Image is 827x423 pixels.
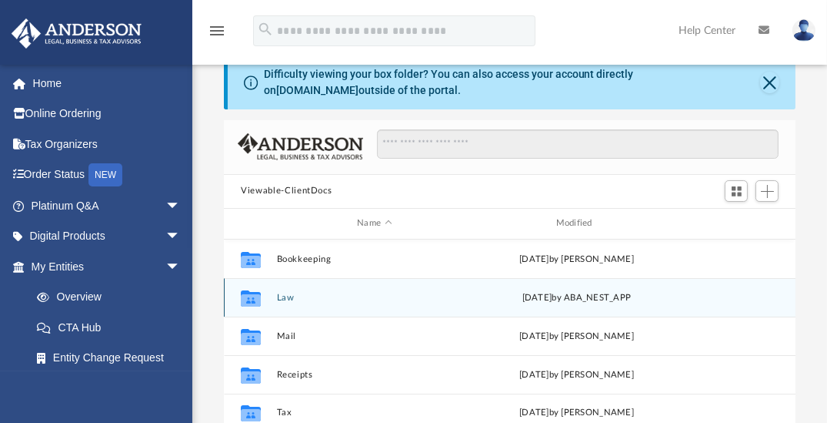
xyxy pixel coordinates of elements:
[479,329,675,343] div: [DATE] by [PERSON_NAME]
[479,368,675,381] div: [DATE] by [PERSON_NAME]
[165,190,196,222] span: arrow_drop_down
[11,129,204,159] a: Tax Organizers
[276,217,472,230] div: Name
[11,99,204,129] a: Online Ordering
[11,251,204,282] a: My Entitiesarrow_drop_down
[257,21,274,38] i: search
[231,217,269,230] div: id
[479,217,675,230] div: Modified
[479,406,675,420] div: [DATE] by [PERSON_NAME]
[276,84,358,96] a: [DOMAIN_NAME]
[11,159,204,191] a: Order StatusNEW
[165,251,196,283] span: arrow_drop_down
[479,290,675,304] div: [DATE] by ABA_NEST_APP
[277,369,472,379] button: Receipts
[725,180,748,202] button: Switch to Grid View
[208,22,226,40] i: menu
[165,221,196,253] span: arrow_drop_down
[208,29,226,40] a: menu
[11,190,204,221] a: Platinum Q&Aarrow_drop_down
[22,343,204,374] a: Entity Change Request
[88,163,122,186] div: NEW
[479,252,675,266] div: [DATE] by [PERSON_NAME]
[277,253,472,264] button: Bookkeeping
[792,19,815,42] img: User Pic
[264,66,761,99] div: Difficulty viewing your box folder? You can also access your account directly on outside of the p...
[682,217,789,230] div: id
[11,221,204,252] a: Digital Productsarrow_drop_down
[22,312,204,343] a: CTA Hub
[22,282,204,313] a: Overview
[7,18,146,49] img: Anderson Advisors Platinum Portal
[277,292,472,302] button: Law
[277,331,472,341] button: Mail
[241,184,332,198] button: Viewable-ClientDocs
[760,72,779,93] button: Close
[11,68,204,99] a: Home
[755,180,779,202] button: Add
[277,408,472,418] button: Tax
[377,129,779,159] input: Search files and folders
